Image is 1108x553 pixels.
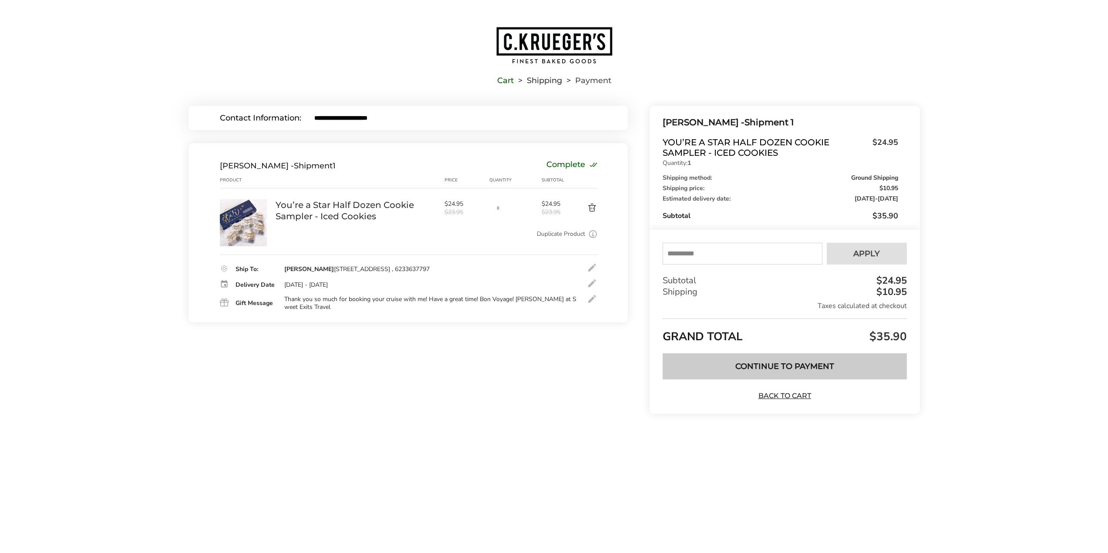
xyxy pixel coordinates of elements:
div: [STREET_ADDRESS] , 6233637797 [284,265,430,273]
span: $23.95 [445,208,485,216]
a: Cart [497,77,514,84]
div: Subtotal [663,275,906,286]
span: Apply [853,250,880,258]
li: Shipping [514,77,562,84]
span: Ground Shipping [851,175,898,181]
div: Contact Information: [220,114,314,122]
a: You’re a Star Half Dozen Cookie Sampler - Iced Cookies$24.95 [663,137,898,158]
span: $24.95 [445,200,485,208]
button: Delete product [567,203,597,213]
img: You’re a Star Half Dozen Cookie Sampler - Iced Cookies [220,199,267,246]
div: [DATE] - [DATE] [284,281,328,289]
div: Complete [546,161,597,171]
span: $23.95 [542,208,567,216]
div: Price [445,177,490,184]
p: Quantity: [663,160,898,166]
div: Product [220,177,276,184]
div: Estimated delivery date: [663,196,898,202]
div: Shipping method: [663,175,898,181]
a: Go to home page [189,26,920,64]
strong: [PERSON_NAME] [284,265,334,273]
a: Duplicate Product [537,229,585,239]
input: Quantity input [489,199,507,217]
span: You’re a Star Half Dozen Cookie Sampler - Iced Cookies [663,137,868,158]
div: Subtotal [663,211,898,221]
div: Taxes calculated at checkout [663,301,906,311]
span: [PERSON_NAME] - [663,117,744,127]
a: Back to Cart [754,391,815,401]
span: $35.90 [872,211,898,221]
div: $24.95 [874,276,907,285]
span: $10.95 [879,185,898,191]
div: Shipping [663,286,906,298]
span: $24.95 [868,137,898,156]
div: Ship To: [236,266,276,272]
span: $35.90 [867,329,907,344]
input: E-mail [314,114,597,122]
div: Shipment [220,161,336,171]
span: Payment [575,77,611,84]
span: $24.95 [542,200,567,208]
span: 1 [333,161,336,171]
button: Continue to Payment [663,353,906,379]
img: C.KRUEGER'S [495,26,613,64]
div: Shipping price: [663,185,898,191]
a: You’re a Star Half Dozen Cookie Sampler - Iced Cookies [220,199,267,207]
span: [DATE] [878,194,898,203]
div: Gift Message [236,300,276,306]
div: Thank you so much for booking your cruise with me! Have a great time! Bon Voyage! [PERSON_NAME] a... [284,295,578,311]
div: Delivery Date [236,282,276,288]
strong: 1 [687,159,691,167]
button: Apply [827,243,907,265]
div: Subtotal [542,177,567,184]
a: You’re a Star Half Dozen Cookie Sampler - Iced Cookies [276,199,436,222]
div: GRAND TOTAL [663,318,906,347]
span: - [855,196,898,202]
div: Quantity [489,177,542,184]
span: [PERSON_NAME] - [220,161,294,171]
div: $10.95 [874,287,907,297]
span: [DATE] [855,194,875,203]
div: Shipment 1 [663,115,898,130]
